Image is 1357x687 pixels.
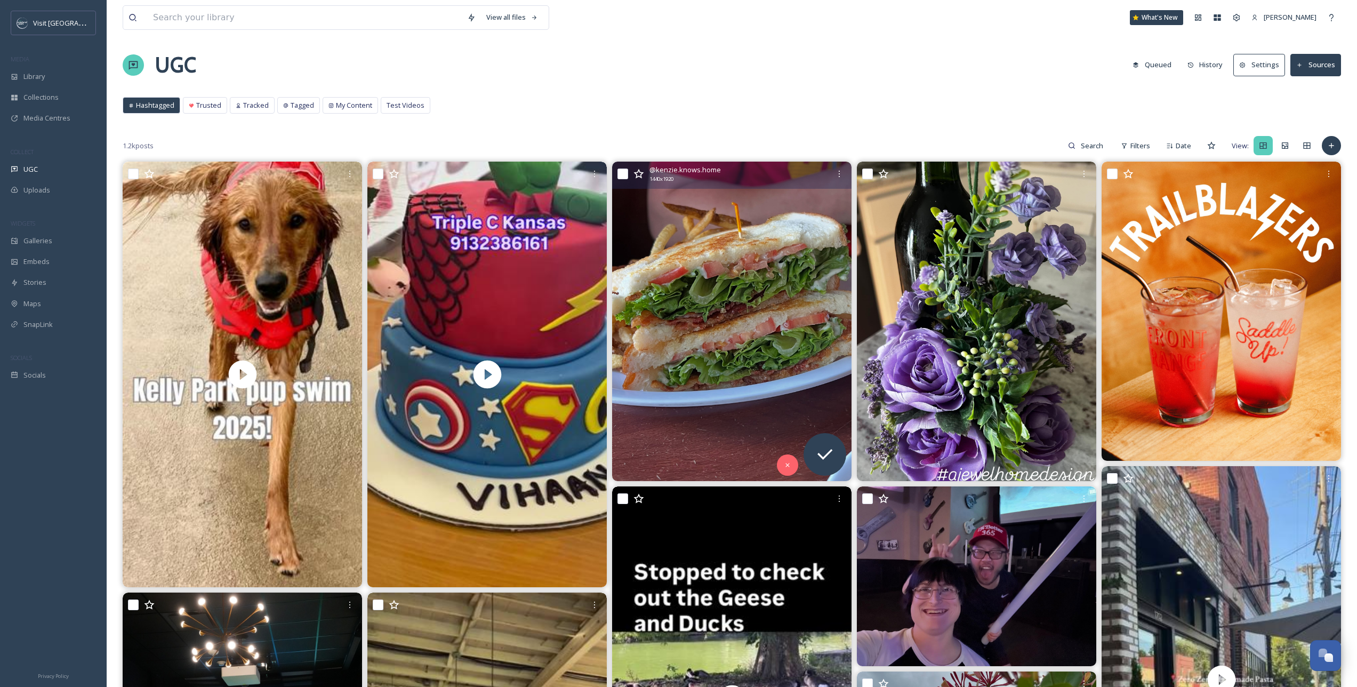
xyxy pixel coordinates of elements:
[11,55,29,63] span: MEDIA
[1102,162,1341,461] img: Drumroll please🥁🥁 Introducing... the Trailblazers⚡ For when you want caffeine but not coffee, wan...
[123,141,154,151] span: 1.2k posts
[336,100,372,110] span: My Content
[23,185,50,195] span: Uploads
[155,49,196,81] a: UGC
[196,100,221,110] span: Trusted
[33,18,116,28] span: Visit [GEOGRAPHIC_DATA]
[243,100,269,110] span: Tracked
[1182,54,1228,75] button: History
[1290,54,1341,76] button: Sources
[23,257,50,267] span: Embeds
[857,486,1096,666] img: I went to brewtopop last night for karaoke and I sung some nineinchnails #sundayfunday #sundaynig...
[481,7,543,28] a: View all files
[612,162,852,481] img: Our last BLT tour didn’t bring any winners, but this one sure was pretty. Stay tuned while we hun...
[123,162,362,587] img: thumbnail
[387,100,424,110] span: Test Videos
[1232,141,1249,151] span: View:
[649,175,673,183] span: 1440 x 1920
[1182,54,1234,75] a: History
[367,162,607,587] img: thumbnail
[1176,141,1191,151] span: Date
[23,319,53,330] span: SnapLink
[1233,54,1290,76] a: Settings
[857,162,1096,481] img: Bottle bouquet created by A-Jewel. #interiordecoratir, #professionalhomestager, #silkfloral, #bot...
[649,165,721,175] span: @ kenzie.knows.home
[23,164,38,174] span: UGC
[1310,640,1341,671] button: Open Chat
[11,148,34,156] span: COLLECT
[11,219,35,227] span: WIDGETS
[148,6,462,29] input: Search your library
[1264,12,1316,22] span: [PERSON_NAME]
[1075,135,1110,156] input: Search
[23,370,46,380] span: Socials
[367,162,607,587] video: #triplec_kansascity #customcakes#kansascakes#overlandpark#cakeshopkansas#cakesnearme#birthdaycake...
[136,100,174,110] span: Hashtagged
[23,113,70,123] span: Media Centres
[1127,54,1177,75] button: Queued
[23,71,45,82] span: Library
[11,354,32,362] span: SOCIALS
[123,162,362,587] video: We had so much fun at our annual pup swim! Thank you to all of our four legged friends that could...
[23,277,46,287] span: Stories
[1233,54,1285,76] button: Settings
[1130,10,1183,25] a: What's New
[23,299,41,309] span: Maps
[23,92,59,102] span: Collections
[1130,141,1150,151] span: Filters
[23,236,52,246] span: Galleries
[1246,7,1322,28] a: [PERSON_NAME]
[291,100,314,110] span: Tagged
[38,673,69,680] span: Privacy Policy
[1127,54,1182,75] a: Queued
[17,18,28,28] img: c3es6xdrejuflcaqpovn.png
[38,669,69,682] a: Privacy Policy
